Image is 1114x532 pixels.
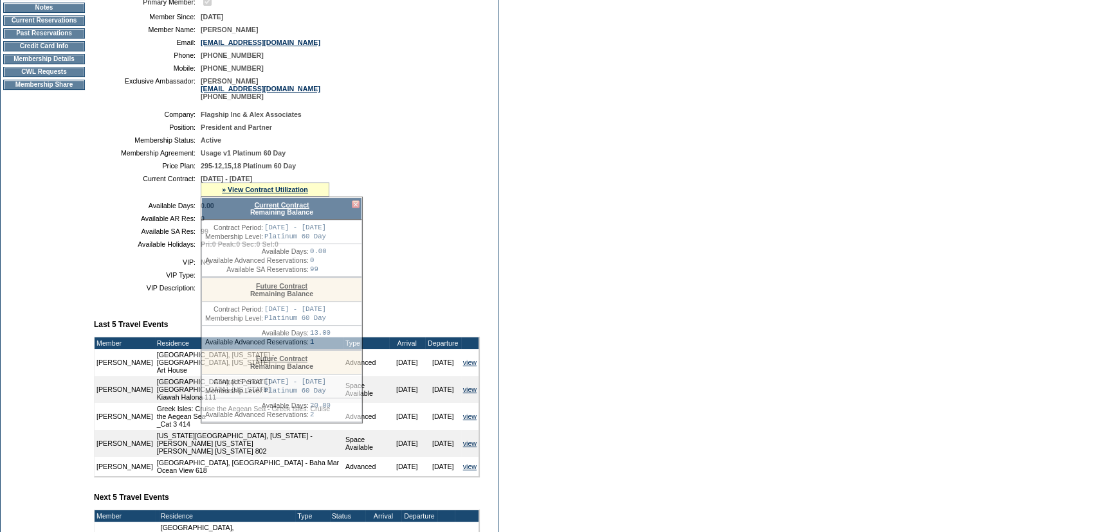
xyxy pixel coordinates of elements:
td: [DATE] - [DATE] [264,224,326,231]
td: [DATE] [425,349,461,376]
td: 20.00 [310,402,331,409]
td: Contract Period: [205,305,263,313]
td: [PERSON_NAME] [95,349,155,376]
td: Mobile: [99,64,196,72]
span: [DATE] [201,13,223,21]
a: view [463,386,477,393]
td: Exclusive Ambassador: [99,77,196,100]
td: Current Reservations [3,15,85,26]
div: Remaining Balance [202,278,361,302]
td: Residence [155,337,343,349]
td: 13.00 [310,329,331,337]
b: Next 5 Travel Events [94,493,169,502]
td: Membership Status: [99,136,196,144]
td: Departure [401,510,437,522]
td: [PERSON_NAME] [95,376,155,403]
td: 0.00 [310,247,327,255]
td: Available Days: [99,202,196,209]
td: Platinum 60 Day [264,387,326,395]
td: Contract Period: [205,224,263,231]
td: [DATE] - [DATE] [264,378,326,386]
td: Price Plan: [99,162,196,170]
td: [DATE] [389,376,425,403]
td: [DATE] [425,430,461,457]
td: 1 [310,338,331,346]
a: Future Contract [256,355,307,362]
td: Residence [159,510,296,522]
td: Space Available [343,376,389,403]
a: view [463,463,477,470]
td: Past Reservations [3,28,85,39]
td: [GEOGRAPHIC_DATA], [US_STATE] - [GEOGRAPHIC_DATA], [US_STATE] Art House [155,349,343,376]
td: Available Advanced Reservations: [205,338,309,346]
td: 2 [310,411,331,418]
td: [DATE] [389,430,425,457]
td: Advanced [343,457,389,476]
div: Remaining Balance [202,351,361,375]
td: VIP Type: [99,271,196,279]
td: Notes [3,3,85,13]
td: [PERSON_NAME] [95,430,155,457]
td: [US_STATE][GEOGRAPHIC_DATA], [US_STATE] - [PERSON_NAME] [US_STATE] [PERSON_NAME] [US_STATE] 802 [155,430,343,457]
td: Available AR Res: [99,215,196,222]
td: Available Advanced Reservations: [205,256,309,264]
a: view [463,359,477,366]
td: Arrival [365,510,401,522]
span: [PERSON_NAME] [201,26,258,33]
span: [PHONE_NUMBER] [201,51,264,59]
td: Type [295,510,329,522]
td: Membership Level: [205,233,263,240]
td: Member Since: [99,13,196,21]
td: Available Days: [205,402,309,409]
td: [DATE] - [DATE] [264,305,326,313]
a: [EMAIL_ADDRESS][DOMAIN_NAME] [201,39,320,46]
td: Company: [99,111,196,118]
td: [DATE] [389,457,425,476]
td: Available Advanced Reservations: [205,411,309,418]
td: [PERSON_NAME] [95,457,155,476]
td: Member [95,510,155,522]
td: Membership Details [3,54,85,64]
a: view [463,439,477,447]
td: Membership Share [3,80,85,90]
td: [DATE] [389,403,425,430]
div: Remaining Balance [201,197,362,220]
td: Available Holidays: [99,240,196,248]
td: Credit Card Info [3,41,85,51]
td: Contract Period: [205,378,263,386]
td: 99 [310,265,327,273]
td: Membership Level: [205,314,263,322]
span: 295-12,15,18 Platinum 60 Day [201,162,296,170]
td: Current Contract: [99,175,196,197]
td: Membership Level: [205,387,263,395]
a: Current Contract [254,201,309,209]
td: Email: [99,39,196,46]
span: [DATE] - [DATE] [201,175,252,182]
td: Available SA Reservations: [205,265,309,273]
td: [DATE] [425,457,461,476]
a: » View Contract Utilization [222,186,308,193]
td: Available SA Res: [99,227,196,235]
td: Member [95,337,155,349]
b: Last 5 Travel Events [94,320,168,329]
td: Arrival [389,337,425,349]
td: Member Name: [99,26,196,33]
td: 0 [310,256,327,264]
td: Platinum 60 Day [264,233,326,240]
td: Membership Agreement: [99,149,196,157]
span: [PHONE_NUMBER] [201,64,264,72]
td: Departure [425,337,461,349]
td: Phone: [99,51,196,59]
td: Advanced [343,349,389,376]
span: Usage v1 Platinum 60 Day [201,149,286,157]
span: Active [201,136,221,144]
td: Space Available [343,430,389,457]
td: [GEOGRAPHIC_DATA], [US_STATE] - [GEOGRAPHIC_DATA], [US_STATE] Kiawah Halona 111 [155,376,343,403]
td: [DATE] [425,403,461,430]
td: Available Days: [205,329,309,337]
span: Flagship Inc & Alex Associates [201,111,302,118]
a: Future Contract [256,282,307,290]
td: VIP Description: [99,284,196,292]
span: President and Partner [201,123,272,131]
td: [PERSON_NAME] [95,403,155,430]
